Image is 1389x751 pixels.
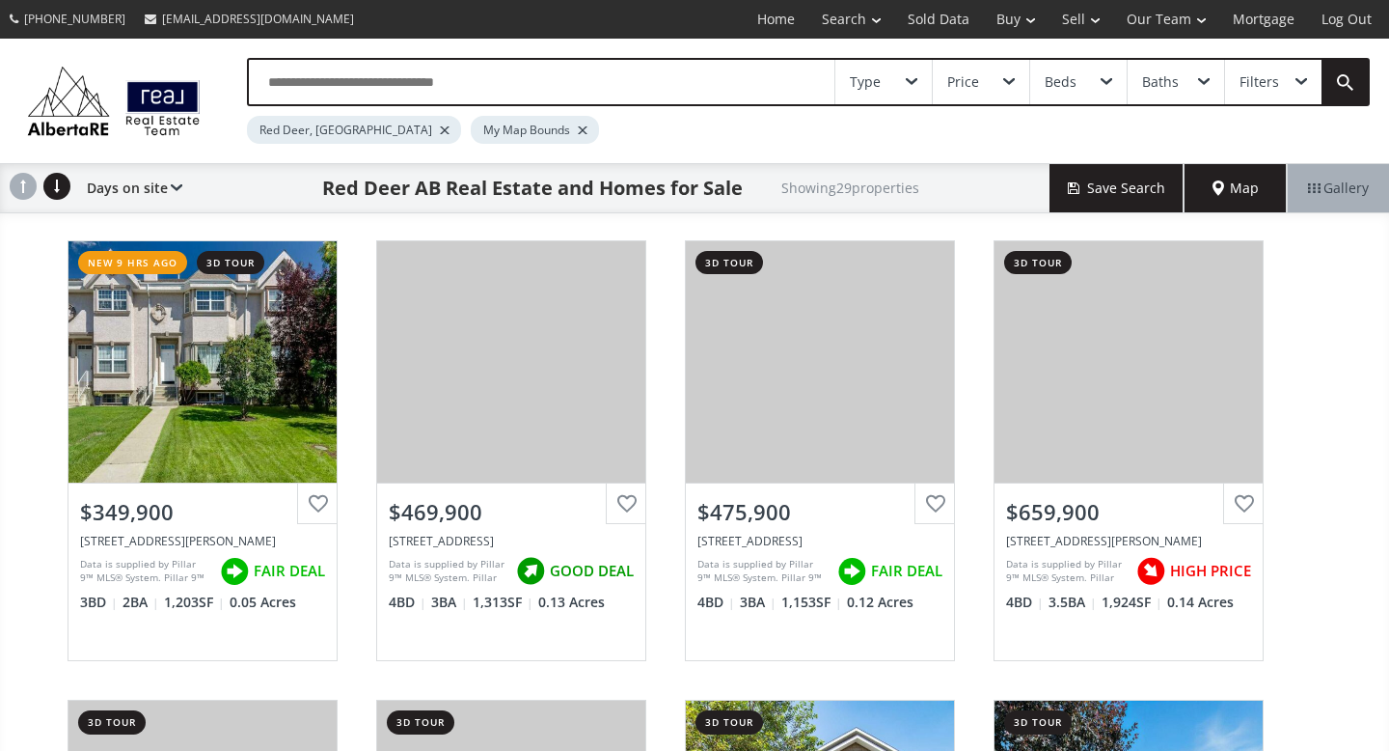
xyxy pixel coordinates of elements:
h1: Red Deer AB Real Estate and Homes for Sale [322,175,743,202]
span: 1,153 SF [781,593,842,612]
span: Map [1212,179,1259,198]
a: new 9 hrs ago3d tour$349,900[STREET_ADDRESS][PERSON_NAME]Data is supplied by Pillar 9™ MLS® Syste... [48,221,357,681]
a: 3d tour$475,900[STREET_ADDRESS]Data is supplied by Pillar 9™ MLS® System. Pillar 9™ is the owner ... [666,221,974,681]
img: Logo [19,62,208,141]
div: Data is supplied by Pillar 9™ MLS® System. Pillar 9™ is the owner of the copyright in its MLS® Sy... [1006,557,1127,586]
div: $659,900 [1006,497,1251,527]
div: Map [1185,164,1287,212]
div: Gallery [1287,164,1389,212]
span: 4 BD [1006,593,1044,612]
span: 1,203 SF [164,593,225,612]
span: [PHONE_NUMBER] [24,11,125,27]
span: 2 BA [123,593,159,612]
div: Type [850,75,881,89]
span: 1,924 SF [1102,593,1162,612]
div: Baths [1142,75,1179,89]
img: rating icon [511,552,550,591]
div: Price [947,75,979,89]
span: HIGH PRICE [1170,561,1251,581]
span: FAIR DEAL [254,561,325,581]
div: Data is supplied by Pillar 9™ MLS® System. Pillar 9™ is the owner of the copyright in its MLS® Sy... [389,557,506,586]
h2: Showing 29 properties [781,181,919,195]
span: FAIR DEAL [871,561,942,581]
span: 0.13 Acres [538,593,605,612]
div: $475,900 [697,497,942,527]
div: 64 Irving Crescent, Red Deer, AB T4R 3R9 [389,533,634,549]
span: 4 BD [697,593,735,612]
span: 0.14 Acres [1167,593,1234,612]
img: rating icon [215,552,254,591]
div: Beds [1045,75,1076,89]
div: $469,900 [389,497,634,527]
span: [EMAIL_ADDRESS][DOMAIN_NAME] [162,11,354,27]
span: 0.05 Acres [230,593,296,612]
span: 3 BD [80,593,118,612]
span: 3 BA [740,593,776,612]
div: Data is supplied by Pillar 9™ MLS® System. Pillar 9™ is the owner of the copyright in its MLS® Sy... [697,557,828,586]
div: Red Deer, [GEOGRAPHIC_DATA] [247,116,461,144]
img: rating icon [1131,552,1170,591]
span: 4 BD [389,593,426,612]
a: $469,900[STREET_ADDRESS]Data is supplied by Pillar 9™ MLS® System. Pillar 9™ is the owner of the ... [357,221,666,681]
div: 7 Adams Close, Red Deer, AB T4R 2W4 [80,533,325,549]
div: $349,900 [80,497,325,527]
div: 148 Ammeter Close, Red Deer, AB T4R 2Y4 [697,533,942,549]
span: 0.12 Acres [847,593,913,612]
div: My Map Bounds [471,116,599,144]
img: rating icon [832,552,871,591]
span: 3 BA [431,593,468,612]
span: 1,313 SF [473,593,533,612]
span: GOOD DEAL [550,561,634,581]
div: Days on site [77,164,182,212]
div: Data is supplied by Pillar 9™ MLS® System. Pillar 9™ is the owner of the copyright in its MLS® Sy... [80,557,210,586]
button: Save Search [1049,164,1185,212]
span: 3.5 BA [1049,593,1097,612]
span: Gallery [1308,179,1369,198]
a: 3d tour$659,900[STREET_ADDRESS][PERSON_NAME]Data is supplied by Pillar 9™ MLS® System. Pillar 9™ ... [974,221,1283,681]
a: [EMAIL_ADDRESS][DOMAIN_NAME] [135,1,364,37]
div: 104 Sutherland Close, Red Deer, AB T4R 0L4 [1006,533,1251,549]
div: Filters [1239,75,1279,89]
